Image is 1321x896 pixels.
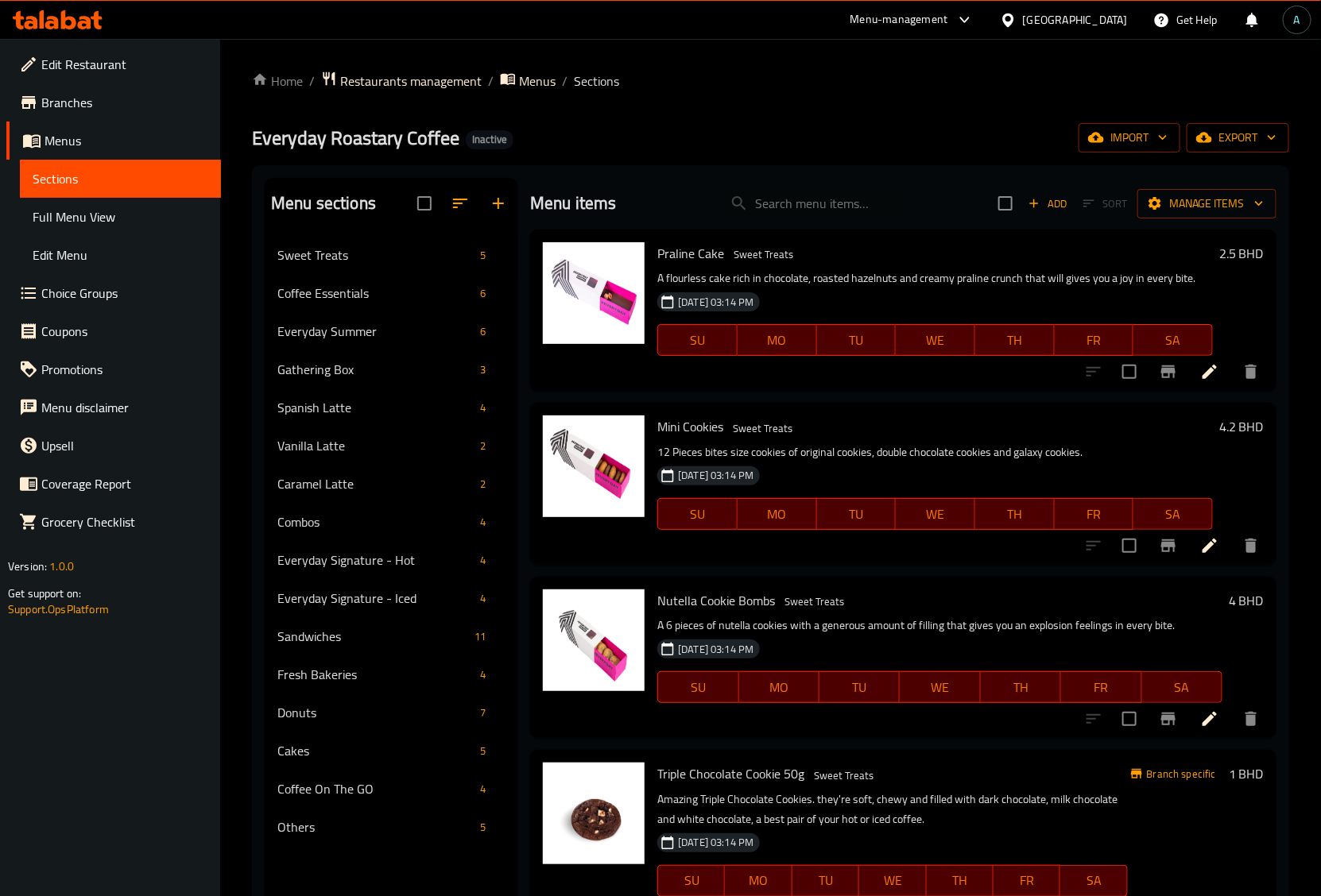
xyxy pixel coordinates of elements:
[45,131,208,150] span: Menus
[672,295,760,310] span: [DATE] 03:14 PM
[474,553,492,568] span: 4
[1091,128,1168,148] span: import
[252,71,303,91] a: Home
[981,671,1061,703] button: TH
[1140,329,1207,352] span: SA
[41,436,208,455] span: Upsell
[1022,191,1073,216] button: Add
[321,71,482,91] a: Restaurants management
[519,71,556,91] span: Menus
[1061,503,1128,526] span: FR
[277,779,474,798] div: Coffee On The GO
[20,198,221,236] a: Full Menu View
[265,465,517,503] div: Caramel Latte2
[1055,324,1134,356] button: FR
[6,274,221,312] a: Choice Groups
[479,184,517,222] button: Add section
[277,398,474,417] div: Spanish Latte
[277,703,474,722] span: Donuts
[474,436,492,455] div: items
[664,329,731,352] span: SU
[817,498,897,530] button: TU
[41,322,208,341] span: Coupons
[1150,194,1264,214] span: Manage items
[657,790,1127,829] p: Amazing Triple Chocolate Cookies. they're soft, chewy and filled with dark chocolate, milk chocol...
[474,743,492,759] span: 5
[1149,353,1187,391] button: Branch-specific-item
[1133,498,1213,530] button: SA
[474,741,492,760] div: items
[1140,503,1207,526] span: SA
[530,191,617,215] h2: Menu items
[265,808,517,846] div: Others5
[1219,415,1264,438] h6: 4.2 BHD
[265,655,517,693] div: Fresh Bakeries4
[265,350,517,388] div: Gathering Box3
[20,160,221,198] a: Sections
[664,869,719,892] span: SU
[746,676,813,699] span: MO
[866,869,920,892] span: WE
[672,642,760,657] span: [DATE] 03:14 PM
[474,474,492,493] div: items
[474,360,492,379] div: items
[1200,362,1219,381] a: Edit menu item
[277,627,468,646] span: Sandwiches
[265,693,517,732] div: Donuts7
[1073,191,1137,216] span: Select section first
[664,503,731,526] span: SU
[474,703,492,722] div: items
[1113,529,1146,562] span: Select to update
[1067,869,1121,892] span: SA
[982,329,1048,352] span: TH
[657,589,775,612] span: Nutella Cookie Bombs
[277,817,474,836] span: Others
[664,676,732,699] span: SU
[277,589,474,608] span: Everyday Signature - Iced
[1061,329,1128,352] span: FR
[657,415,723,438] span: Mini Cookies
[1187,123,1289,153] button: export
[20,236,221,274] a: Edit Menu
[8,583,81,604] span: Get support on:
[265,579,517,617] div: Everyday Signature - Iced4
[252,120,459,156] span: Everyday Roastary Coffee
[6,312,221,350] a: Coupons
[543,242,645,344] img: Praline Cake
[474,817,492,836] div: items
[474,512,492,531] div: items
[717,190,905,218] input: search
[252,71,1289,91] nav: breadcrumb
[1113,355,1146,388] span: Select to update
[1149,676,1216,699] span: SA
[474,400,492,415] span: 4
[1200,709,1219,728] a: Edit menu item
[277,741,474,760] div: Cakes
[488,71,494,91] li: /
[41,360,208,379] span: Promotions
[466,133,513,146] span: Inactive
[1229,763,1264,785] h6: 1 BHD
[1232,353,1270,391] button: delete
[49,556,74,577] span: 1.0.0
[574,71,619,91] span: Sections
[1199,128,1276,148] span: export
[41,284,208,303] span: Choice Groups
[657,616,1222,635] p: A 6 pieces of nutella cookies with a generous amount of filling that gives you an explosion feeli...
[1294,11,1300,29] span: A
[726,419,799,438] div: Sweet Treats
[738,498,817,530] button: MO
[744,329,811,352] span: MO
[657,241,724,265] span: Praline Cake
[1142,671,1222,703] button: SA
[731,869,785,892] span: MO
[41,93,208,112] span: Branches
[817,324,897,356] button: TU
[33,245,208,265] span: Edit Menu
[826,676,893,699] span: TU
[474,665,492,684] div: items
[6,388,221,427] a: Menu disclaimer
[672,468,760,483] span: [DATE] 03:14 PM
[441,184,479,222] span: Sort sections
